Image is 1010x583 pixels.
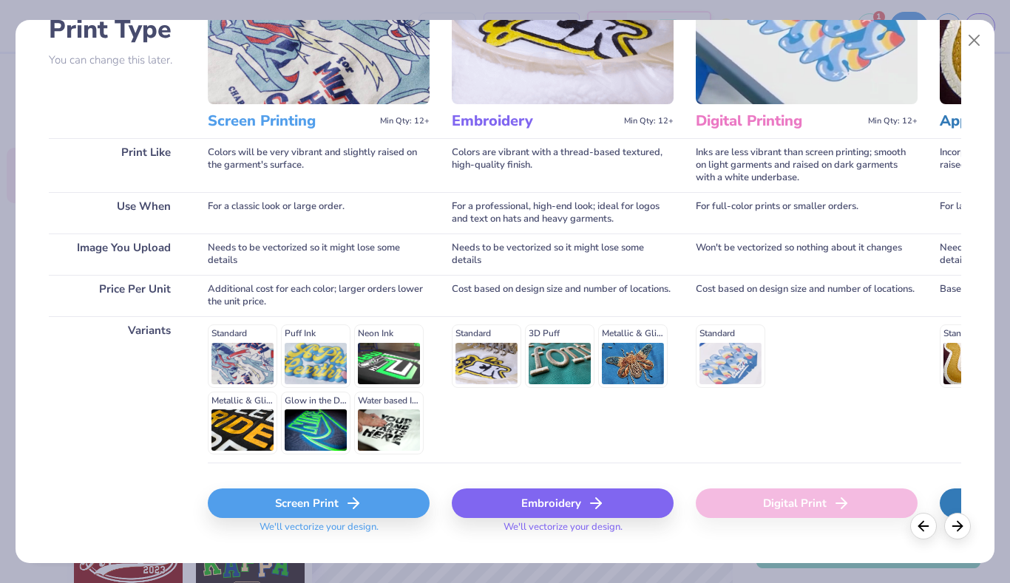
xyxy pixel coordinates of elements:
div: Additional cost for each color; larger orders lower the unit price. [208,275,430,316]
div: Won't be vectorized so nothing about it changes [696,233,918,275]
div: Inks are less vibrant than screen printing; smooth on light garments and raised on dark garments ... [696,138,918,192]
div: Screen Print [208,488,430,518]
div: Colors will be very vibrant and slightly raised on the garment's surface. [208,138,430,192]
div: Use When [49,192,186,233]
div: Cost based on design size and number of locations. [452,275,674,316]
div: For a professional, high-end look; ideal for logos and text on hats and heavy garments. [452,192,674,233]
div: Needs to be vectorized so it might lose some details [452,233,674,275]
div: For full-color prints or smaller orders. [696,192,918,233]
div: Price Per Unit [49,275,186,316]
div: For a classic look or large order. [208,192,430,233]
span: We'll vectorize your design. [498,521,628,542]
div: Variants [49,316,186,463]
h3: Digital Printing [696,112,862,131]
div: Colors are vibrant with a thread-based textured, high-quality finish. [452,138,674,192]
p: You can change this later. [49,54,186,67]
div: Cost based on design size and number of locations. [696,275,918,316]
div: Digital Print [696,488,918,518]
span: Min Qty: 12+ [868,116,918,126]
h3: Embroidery [452,112,618,131]
span: Min Qty: 12+ [380,116,430,126]
div: Needs to be vectorized so it might lose some details [208,233,430,275]
div: Image You Upload [49,233,186,275]
h3: Screen Printing [208,112,374,131]
div: Embroidery [452,488,674,518]
button: Close [960,27,988,55]
span: Min Qty: 12+ [624,116,674,126]
div: Print Like [49,138,186,192]
span: We'll vectorize your design. [254,521,384,542]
